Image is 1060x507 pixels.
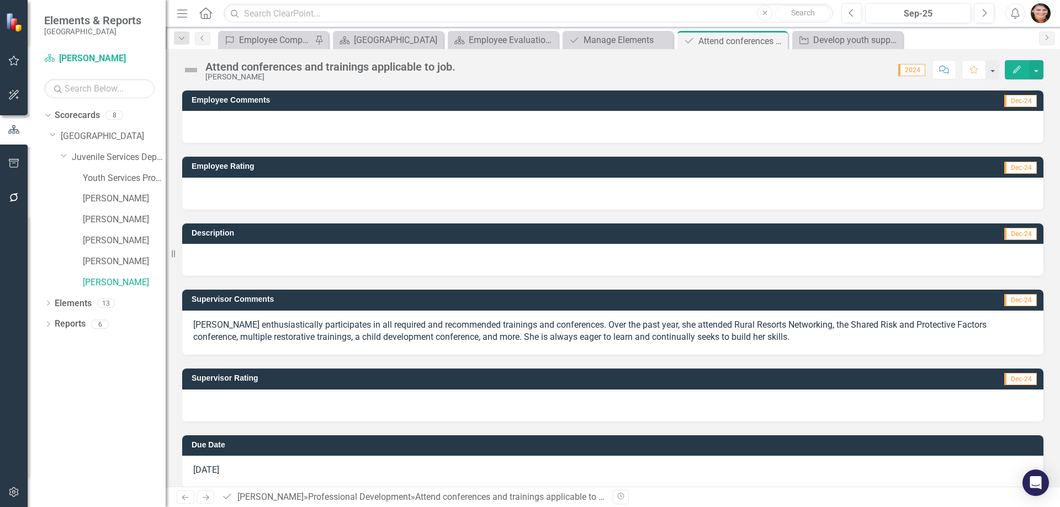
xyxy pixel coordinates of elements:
[83,172,166,185] a: Youth Services Program
[224,4,833,23] input: Search ClearPoint...
[336,33,441,47] a: [GEOGRAPHIC_DATA]
[1004,162,1037,174] span: Dec-24
[791,8,815,17] span: Search
[44,27,141,36] small: [GEOGRAPHIC_DATA]
[898,64,925,76] span: 2024
[83,234,166,247] a: [PERSON_NAME]
[44,14,141,27] span: Elements & Reports
[584,33,670,47] div: Manage Elements
[865,3,971,23] button: Sep-25
[415,492,613,502] div: Attend conferences and trainings applicable to job.
[6,13,25,32] img: ClearPoint Strategy
[182,61,200,79] img: Not Defined
[221,33,312,47] a: Employee Competencies to Update
[55,297,92,310] a: Elements
[193,319,1032,344] p: [PERSON_NAME] enthusiastically participates in all required and recommended trainings and confere...
[105,111,123,120] div: 8
[44,79,155,98] input: Search Below...
[83,276,166,289] a: [PERSON_NAME]
[55,109,100,122] a: Scorecards
[1004,95,1037,107] span: Dec-24
[44,52,155,65] a: [PERSON_NAME]
[565,33,670,47] a: Manage Elements
[83,214,166,226] a: [PERSON_NAME]
[192,374,754,382] h3: Supervisor Rating
[813,33,900,47] div: Develop youth support process and/or programs.
[192,229,664,237] h3: Description
[1004,373,1037,385] span: Dec-24
[192,96,784,104] h3: Employee Comments
[698,34,785,48] div: Attend conferences and trainings applicable to job.
[205,61,455,73] div: Attend conferences and trainings applicable to job.
[72,151,166,164] a: Juvenile Services Department
[354,33,441,47] div: [GEOGRAPHIC_DATA]
[193,465,219,475] span: [DATE]
[192,295,792,303] h3: Supervisor Comments
[469,33,555,47] div: Employee Evaluation Navigation
[55,318,86,330] a: Reports
[1004,228,1037,240] span: Dec-24
[221,491,605,504] div: » »
[308,492,411,502] a: Professional Development
[205,73,455,81] div: [PERSON_NAME]
[97,298,115,308] div: 13
[1004,294,1037,306] span: Dec-24
[83,255,166,268] a: [PERSON_NAME]
[61,130,166,143] a: [GEOGRAPHIC_DATA]
[451,33,555,47] a: Employee Evaluation Navigation
[1022,469,1049,496] div: Open Intercom Messenger
[192,162,742,170] h3: Employee Rating
[869,7,967,20] div: Sep-25
[239,33,312,47] div: Employee Competencies to Update
[192,441,1038,449] h3: Due Date
[1031,3,1051,23] img: Emily Mirza
[775,6,830,21] button: Search
[83,193,166,205] a: [PERSON_NAME]
[795,33,900,47] a: Develop youth support process and/or programs.
[237,492,304,502] a: [PERSON_NAME]
[91,319,109,329] div: 6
